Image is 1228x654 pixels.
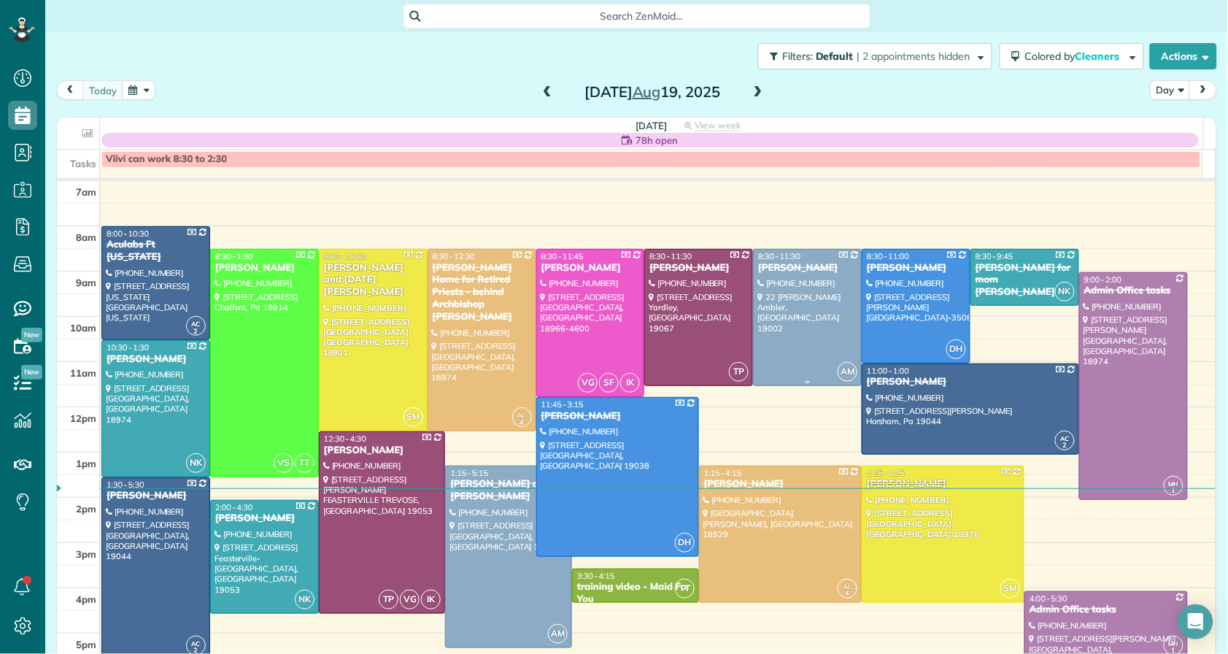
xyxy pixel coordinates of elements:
a: Filters: Default | 2 appointments hidden [751,43,992,69]
span: Default [816,50,854,63]
span: | 2 appointments hidden [857,50,970,63]
button: prev [56,80,84,100]
div: [PERSON_NAME] [757,262,857,274]
div: [PERSON_NAME] [106,490,206,502]
span: 12:30 - 4:30 [324,434,366,444]
div: [PERSON_NAME] [866,262,966,274]
span: 11am [70,367,96,379]
button: Filters: Default | 2 appointments hidden [758,43,992,69]
span: AL [518,411,526,419]
span: 1:15 - 4:15 [704,468,742,478]
div: [PERSON_NAME] and [PERSON_NAME] [449,478,568,503]
span: AL [843,582,852,590]
span: AC [191,320,200,328]
div: Admin Office tasks [1084,285,1183,297]
span: Viivi can work 8:30 to 2:30 [106,153,227,165]
span: TT [295,453,314,473]
div: [PERSON_NAME] [866,376,1075,388]
small: 2 [187,325,205,339]
span: 4pm [76,593,96,605]
span: 7am [76,186,96,198]
span: NK [1055,282,1075,301]
div: [PERSON_NAME] Home for Retired Priests - behind Archbishop [PERSON_NAME] [432,262,532,323]
span: 12pm [70,412,96,424]
span: 11:00 - 1:00 [867,366,909,376]
button: next [1189,80,1217,100]
span: 3:30 - 4:15 [577,571,615,581]
span: Colored by [1025,50,1125,63]
span: 2pm [76,503,96,515]
span: VG [578,373,598,393]
div: [PERSON_NAME] [215,262,314,274]
span: 78h open [636,133,678,147]
span: 1:15 - 4:15 [867,468,905,478]
div: [PERSON_NAME] for mom [PERSON_NAME] [975,262,1075,299]
button: today [82,80,123,100]
button: Day [1150,80,1191,100]
span: TT [675,579,695,599]
span: AM [838,362,857,382]
div: [PERSON_NAME] [215,512,314,525]
div: Admin Office tasks [1029,604,1183,616]
span: 8:30 - 12:30 [324,251,366,261]
span: 1pm [76,458,96,469]
span: 10:30 - 1:30 [107,342,149,353]
small: 4 [513,416,531,430]
div: Open Intercom Messenger [1178,604,1213,639]
span: 8:30 - 12:30 [433,251,475,261]
div: [PERSON_NAME] [866,478,1020,490]
span: DH [946,339,966,359]
span: IK [421,590,441,609]
span: [DATE] [636,120,667,131]
span: 8:30 - 9:45 [976,251,1013,261]
span: TP [729,362,749,382]
span: New [21,365,42,380]
span: 8:00 - 10:30 [107,228,149,239]
div: [PERSON_NAME] [541,410,695,423]
span: 2:00 - 4:30 [215,502,253,512]
span: 8:30 - 11:30 [649,251,692,261]
span: SM [403,407,423,427]
span: 8am [76,231,96,243]
span: 8:30 - 11:30 [758,251,800,261]
span: AC [1060,434,1069,442]
span: NK [295,590,314,609]
span: DH [675,533,695,553]
span: 9:00 - 2:00 [1084,274,1122,285]
span: New [21,328,42,342]
span: 9am [76,277,96,288]
small: 4 [838,587,857,601]
span: Filters: [782,50,813,63]
div: [PERSON_NAME] [541,262,641,274]
span: 1:30 - 5:30 [107,480,144,490]
span: VS [274,453,293,473]
span: 3pm [76,548,96,560]
button: Colored byCleaners [1000,43,1144,69]
span: MH [1168,480,1178,488]
span: 8:30 - 11:00 [867,251,909,261]
span: IK [620,373,640,393]
span: 1:15 - 5:15 [450,468,488,478]
div: [PERSON_NAME] and [DATE][PERSON_NAME] [323,262,423,299]
span: 11:45 - 3:15 [541,399,584,409]
span: AM [548,624,568,644]
h2: [DATE] 19, 2025 [561,84,744,100]
span: 4:00 - 5:30 [1030,593,1067,604]
span: 5pm [76,639,96,650]
div: [PERSON_NAME] [106,353,206,366]
span: 10am [70,322,96,334]
small: 1 [1165,484,1183,498]
span: View week [695,120,741,131]
span: SF [599,373,619,393]
span: 8:30 - 1:30 [215,251,253,261]
div: [PERSON_NAME] [703,478,857,490]
span: Aug [633,82,661,101]
div: training video - Maid For You [576,581,695,606]
span: Cleaners [1076,50,1122,63]
small: 2 [1056,439,1074,453]
span: AC [191,639,200,647]
div: [PERSON_NAME] [323,445,441,457]
button: Actions [1150,43,1217,69]
span: 8:30 - 11:45 [541,251,584,261]
div: Aculabs Ft [US_STATE] [106,239,206,263]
